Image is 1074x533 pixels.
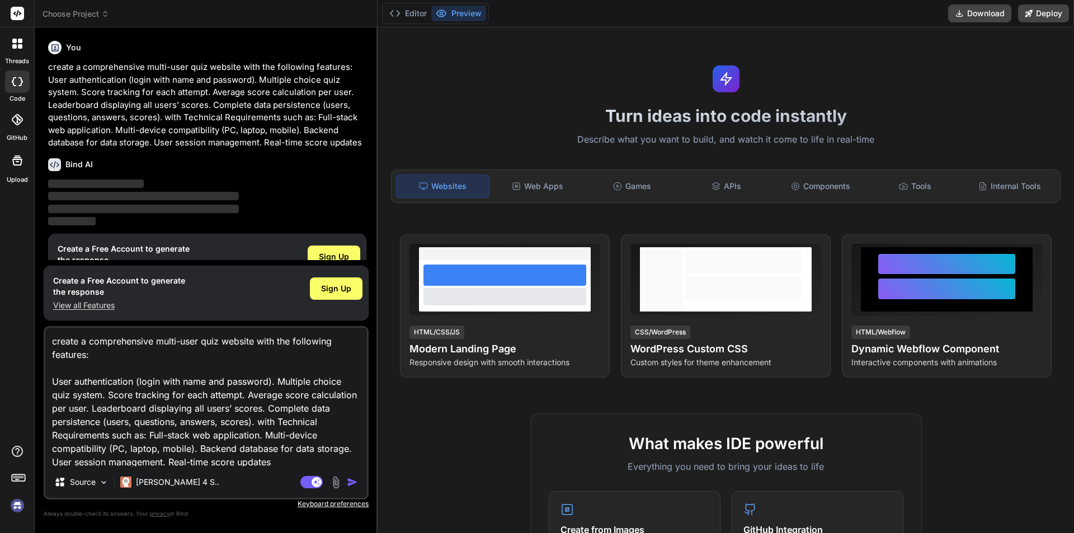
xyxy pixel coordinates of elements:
span: ‌ [48,205,239,213]
div: Web Apps [492,174,584,198]
div: HTML/Webflow [851,326,910,339]
div: HTML/CSS/JS [409,326,464,339]
h4: Dynamic Webflow Component [851,341,1042,357]
img: Claude 4 Sonnet [120,477,131,488]
h1: Create a Free Account to generate the response [58,243,190,266]
h6: You [66,42,81,53]
p: Keyboard preferences [44,499,369,508]
span: privacy [150,510,170,517]
span: ‌ [48,180,144,188]
button: Editor [385,6,431,21]
button: Preview [431,6,486,21]
div: Internal Tools [963,174,1056,198]
p: Describe what you want to build, and watch it come to life in real-time [384,133,1067,147]
p: create a comprehensive multi-user quiz website with the following features: User authentication (... [48,61,366,149]
h4: WordPress Custom CSS [630,341,821,357]
label: threads [5,56,29,66]
h2: What makes IDE powerful [549,432,903,455]
div: CSS/WordPress [630,326,690,339]
span: Sign Up [321,283,351,294]
img: signin [8,496,27,515]
div: Tools [869,174,962,198]
img: icon [347,477,358,488]
h6: Bind AI [65,159,93,170]
img: Pick Models [99,478,109,487]
p: Source [70,477,96,488]
h4: Modern Landing Page [409,341,600,357]
img: attachment [329,476,342,489]
h1: Turn ideas into code instantly [384,106,1067,126]
span: Sign Up [319,251,349,262]
span: ‌ [48,192,239,200]
label: code [10,94,25,103]
span: ‌ [48,217,96,225]
p: Responsive design with smooth interactions [409,357,600,368]
button: Download [948,4,1011,22]
p: Interactive components with animations [851,357,1042,368]
label: GitHub [7,133,27,143]
div: Games [586,174,679,198]
p: [PERSON_NAME] 4 S.. [136,477,219,488]
span: Choose Project [43,8,109,20]
p: Always double-check its answers. Your in Bind [44,508,369,519]
button: Deploy [1018,4,1069,22]
p: View all Features [53,300,185,311]
div: Websites [396,174,489,198]
label: Upload [7,175,28,185]
div: Components [775,174,867,198]
div: APIs [680,174,772,198]
h1: Create a Free Account to generate the response [53,275,185,298]
p: Everything you need to bring your ideas to life [549,460,903,473]
textarea: create a comprehensive multi-user quiz website with the following features: User authentication (... [45,328,367,466]
p: Custom styles for theme enhancement [630,357,821,368]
